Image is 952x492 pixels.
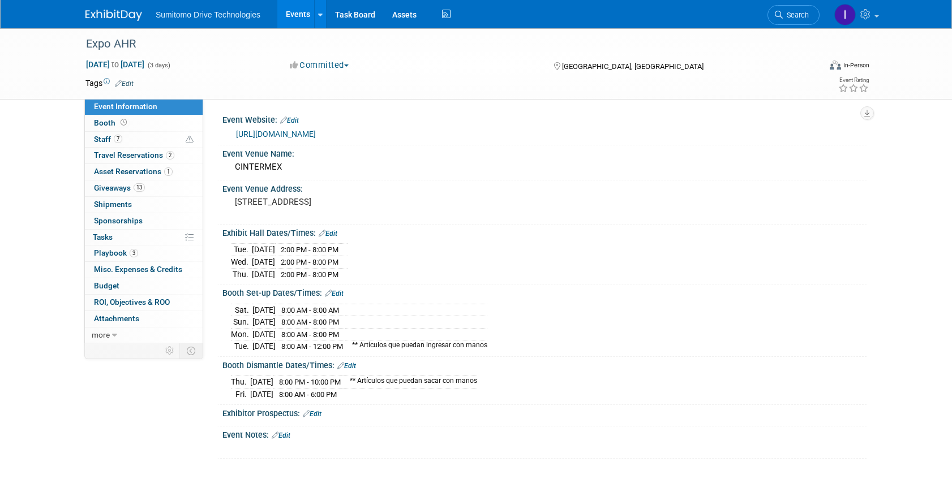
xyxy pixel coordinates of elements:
[118,118,129,127] span: Booth not reserved yet
[222,180,867,195] div: Event Venue Address:
[85,230,203,245] a: Tasks
[236,130,316,139] a: [URL][DOMAIN_NAME]
[281,258,338,266] span: 2:00 PM - 8:00 PM
[222,225,867,239] div: Exhibit Hall Dates/Times:
[222,111,867,126] div: Event Website:
[281,342,343,351] span: 8:00 AM - 12:00 PM
[85,148,203,163] a: Travel Reservations2
[319,230,337,238] a: Edit
[147,62,170,69] span: (3 days)
[252,340,276,352] td: [DATE]
[279,378,341,386] span: 8:00 PM - 10:00 PM
[235,197,478,207] pre: [STREET_ADDRESS]
[231,304,252,316] td: Sat.
[85,164,203,180] a: Asset Reservations1
[252,268,275,280] td: [DATE]
[94,167,173,176] span: Asset Reservations
[85,197,203,213] a: Shipments
[160,343,180,358] td: Personalize Event Tab Strip
[345,340,487,352] td: ** Artículos que puedan ingresar con manos
[93,232,113,241] span: Tasks
[85,278,203,294] a: Budget
[94,216,143,225] span: Sponsorships
[231,158,858,176] div: CINTERMEX
[94,118,129,127] span: Booth
[92,330,110,339] span: more
[94,297,170,307] span: ROI, Objectives & ROO
[94,314,139,323] span: Attachments
[85,132,203,148] a: Staff7
[85,10,142,21] img: ExhibitDay
[85,327,203,343] a: more
[222,426,867,441] div: Event Notes:
[222,405,867,420] div: Exhibitor Prospectus:
[94,248,138,257] span: Playbook
[838,77,869,83] div: Event Rating
[231,316,252,329] td: Sun.
[303,410,321,418] a: Edit
[279,390,337,399] span: 8:00 AM - 6:00 PM
[222,357,867,372] div: Booth Dismantle Dates/Times:
[94,183,145,192] span: Giveaways
[286,59,353,71] button: Committed
[94,265,182,274] span: Misc. Expenses & Credits
[231,256,252,269] td: Wed.
[156,10,260,19] span: Sumitomo Drive Technologies
[85,180,203,196] a: Giveaways13
[231,340,252,352] td: Tue.
[166,151,174,159] span: 2
[94,150,174,159] span: Travel Reservations
[186,135,194,145] span: Potential Scheduling Conflict -- at least one attendee is tagged in another overlapping event.
[250,389,273,400] td: [DATE]
[272,431,290,439] a: Edit
[767,5,820,25] a: Search
[85,115,203,131] a: Booth
[252,304,276,316] td: [DATE]
[281,306,339,314] span: 8:00 AM - 8:00 AM
[843,61,869,70] div: In-Person
[250,376,273,389] td: [DATE]
[231,389,250,400] td: Fri.
[85,59,145,70] span: [DATE] [DATE]
[281,318,339,326] span: 8:00 AM - 8:00 PM
[82,34,803,54] div: Expo AHR
[252,244,275,256] td: [DATE]
[252,316,276,329] td: [DATE]
[830,61,841,70] img: Format-Inperson.png
[164,167,173,176] span: 1
[110,60,121,69] span: to
[222,284,867,299] div: Booth Set-up Dates/Times:
[115,80,134,88] a: Edit
[337,362,356,370] a: Edit
[280,116,299,124] a: Edit
[94,200,132,209] span: Shipments
[85,99,203,115] a: Event Information
[231,268,252,280] td: Thu.
[231,328,252,340] td: Mon.
[85,77,134,89] td: Tags
[130,249,138,257] span: 3
[834,4,856,25] img: Iram Rincón
[94,135,122,144] span: Staff
[94,102,157,111] span: Event Information
[85,311,203,327] a: Attachments
[231,376,250,389] td: Thu.
[85,262,203,278] a: Misc. Expenses & Credits
[134,183,145,192] span: 13
[85,213,203,229] a: Sponsorships
[94,281,119,290] span: Budget
[325,290,344,297] a: Edit
[114,135,122,143] span: 7
[562,62,704,71] span: [GEOGRAPHIC_DATA], [GEOGRAPHIC_DATA]
[85,245,203,261] a: Playbook3
[252,256,275,269] td: [DATE]
[231,244,252,256] td: Tue.
[753,59,869,76] div: Event Format
[252,328,276,340] td: [DATE]
[222,145,867,159] div: Event Venue Name:
[281,330,339,339] span: 8:00 AM - 8:00 PM
[281,245,338,254] span: 2:00 PM - 8:00 PM
[180,343,203,358] td: Toggle Event Tabs
[281,270,338,279] span: 2:00 PM - 8:00 PM
[343,376,477,389] td: ** Artículos que puedan sacar con manos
